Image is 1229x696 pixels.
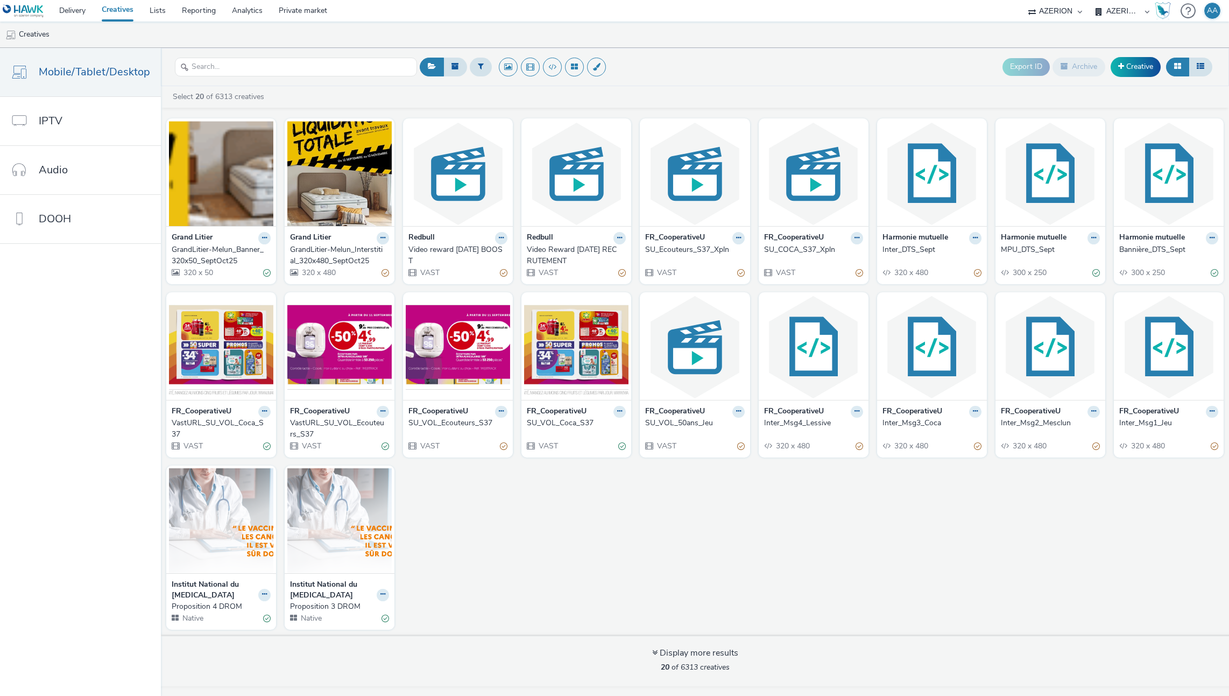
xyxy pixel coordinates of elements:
[263,613,271,624] div: Valid
[645,418,740,428] div: SU_VOL_50ans_Jeu
[642,295,747,400] img: SU_VOL_50ans_Jeu visual
[169,468,273,573] img: Proposition 4 DROM visual
[880,121,984,226] img: Inter_DTS_Sept visual
[290,418,389,440] a: VastURL_SU_VOL_Ecouteurs_S37
[645,418,744,428] a: SU_VOL_50ans_Jeu
[661,662,669,672] strong: 20
[1207,3,1218,19] div: AA
[39,113,62,129] span: IPTV
[1092,441,1100,452] div: Partially valid
[764,244,859,255] div: SU_COCA_S37_Xpln
[290,601,385,612] div: Proposition 3 DROM
[1119,418,1214,428] div: Inter_Msg1_Jeu
[1092,268,1100,279] div: Valid
[175,58,417,76] input: Search...
[998,295,1103,400] img: Inter_Msg2_Mesclun visual
[287,295,392,400] img: VastURL_SU_VOL_Ecouteurs_S37 visual
[1130,268,1165,278] span: 300 x 250
[263,441,271,452] div: Valid
[1119,244,1214,255] div: Bannière_DTS_Sept
[527,244,621,266] div: Video Reward [DATE] RECRUTEMENT
[172,92,269,102] a: Select of 6313 creatives
[880,295,984,400] img: Inter_Msg3_Coca visual
[1166,58,1189,76] button: Grid
[1001,406,1061,418] strong: FR_CooperativeU
[1211,441,1218,452] div: Partially valid
[618,441,626,452] div: Valid
[882,418,981,428] a: Inter_Msg3_Coca
[408,418,503,428] div: SU_VOL_Ecouteurs_S37
[406,121,510,226] img: Video reward 2 sept 25 BOOST visual
[408,244,507,266] a: Video reward [DATE] BOOST
[1002,58,1050,75] button: Export ID
[169,121,273,226] img: GrandLitier-Melun_Banner_320x50_SeptOct25 visual
[1001,244,1100,255] a: MPU_DTS_Sept
[290,244,385,266] div: GrandLitier-Melun_Interstitial_320x480_SeptOct25
[301,441,321,451] span: VAST
[408,418,507,428] a: SU_VOL_Ecouteurs_S37
[764,406,824,418] strong: FR_CooperativeU
[642,121,747,226] img: SU_Ecouteurs_S37_Xpln visual
[419,268,440,278] span: VAST
[287,468,392,573] img: Proposition 3 DROM visual
[39,211,71,227] span: DOOH
[1119,406,1179,418] strong: FR_CooperativeU
[775,441,810,451] span: 320 x 480
[382,268,389,279] div: Partially valid
[290,406,350,418] strong: FR_CooperativeU
[1117,295,1221,400] img: Inter_Msg1_Jeu visual
[882,232,948,244] strong: Harmonie mutuelle
[527,232,553,244] strong: Redbull
[645,232,705,244] strong: FR_CooperativeU
[1001,418,1096,428] div: Inter_Msg2_Mesclun
[301,268,336,278] span: 320 x 480
[645,406,705,418] strong: FR_CooperativeU
[1155,2,1171,19] img: Hawk Academy
[500,268,507,279] div: Partially valid
[645,244,744,255] a: SU_Ecouteurs_S37_Xpln
[172,244,266,266] div: GrandLitier-Melun_Banner_320x50_SeptOct25
[893,268,928,278] span: 320 x 480
[998,121,1103,226] img: MPU_DTS_Sept visual
[652,647,738,659] div: Display more results
[538,268,558,278] span: VAST
[172,579,256,601] strong: Institut National du [MEDICAL_DATA]
[882,244,977,255] div: Inter_DTS_Sept
[172,244,271,266] a: GrandLitier-Melun_Banner_320x50_SeptOct25
[169,295,273,400] img: VastURL_SU_VOL_Coca_S37 visual
[737,441,745,452] div: Partially valid
[3,4,44,18] img: undefined Logo
[290,601,389,612] a: Proposition 3 DROM
[1119,232,1185,244] strong: Harmonie mutuelle
[1117,121,1221,226] img: Bannière_DTS_Sept visual
[172,601,271,612] a: Proposition 4 DROM
[775,268,795,278] span: VAST
[764,232,824,244] strong: FR_CooperativeU
[764,418,859,428] div: Inter_Msg4_Lessive
[1211,268,1218,279] div: Valid
[1111,57,1161,76] a: Creative
[1130,441,1165,451] span: 320 x 480
[882,406,942,418] strong: FR_CooperativeU
[1119,418,1218,428] a: Inter_Msg1_Jeu
[182,268,213,278] span: 320 x 50
[645,244,740,255] div: SU_Ecouteurs_S37_Xpln
[300,613,322,623] span: Native
[290,244,389,266] a: GrandLitier-Melun_Interstitial_320x480_SeptOct25
[182,441,203,451] span: VAST
[538,441,558,451] span: VAST
[893,441,928,451] span: 320 x 480
[856,268,863,279] div: Partially valid
[290,232,331,244] strong: Grand Litier
[172,601,266,612] div: Proposition 4 DROM
[172,418,271,440] a: VastURL_SU_VOL_Coca_S37
[1001,418,1100,428] a: Inter_Msg2_Mesclun
[974,441,981,452] div: Partially valid
[287,121,392,226] img: GrandLitier-Melun_Interstitial_320x480_SeptOct25 visual
[1001,244,1096,255] div: MPU_DTS_Sept
[527,244,626,266] a: Video Reward [DATE] RECRUTEMENT
[408,232,435,244] strong: Redbull
[761,121,866,226] img: SU_COCA_S37_Xpln visual
[524,295,628,400] img: SU_VOL_Coca_S37 visual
